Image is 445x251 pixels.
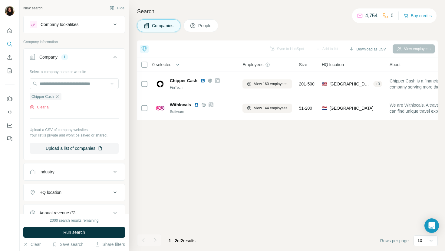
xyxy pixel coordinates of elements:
[322,81,327,87] span: 🇺🇸
[169,238,177,243] span: 1 - 2
[41,21,78,27] div: Company lookalikes
[137,7,438,16] h4: Search
[5,93,15,104] button: Use Surfe on LinkedIn
[152,23,174,29] span: Companies
[329,105,374,111] span: [GEOGRAPHIC_DATA]
[170,78,197,84] span: Chipper Cash
[152,62,172,68] span: 0 selected
[24,165,125,179] button: Industry
[198,23,212,29] span: People
[5,6,15,16] img: Avatar
[390,62,401,68] span: About
[30,105,50,110] button: Clear all
[155,79,165,89] img: Logo of Chipper Cash
[242,79,292,88] button: View 160 employees
[30,143,119,154] button: Upload a list of companies
[170,102,191,108] span: Withlocals
[24,50,125,67] button: Company1
[329,81,371,87] span: [GEOGRAPHIC_DATA], [US_STATE]
[52,241,83,247] button: Save search
[30,67,119,75] div: Select a company name or website
[373,81,382,87] div: + 3
[299,81,315,87] span: 201-500
[177,238,181,243] span: of
[254,81,288,87] span: View 160 employees
[170,85,235,90] div: FinTech
[170,109,235,114] div: Software
[23,39,125,45] p: Company information
[181,238,183,243] span: 2
[299,62,307,68] span: Size
[39,54,58,60] div: Company
[254,105,288,111] span: View 144 employees
[194,102,199,107] img: LinkedIn logo
[424,218,439,233] div: Open Intercom Messenger
[322,105,327,111] span: 🇳🇱
[31,94,54,99] span: Chipper Cash
[61,54,68,60] div: 1
[365,12,377,19] p: 4,754
[5,52,15,63] button: Enrich CSV
[345,45,390,54] button: Download as CSV
[95,241,125,247] button: Share filters
[169,238,196,243] span: results
[30,133,119,138] p: Your list is private and won't be saved or shared.
[155,103,165,113] img: Logo of Withlocals
[24,206,125,220] button: Annual revenue ($)
[322,62,344,68] span: HQ location
[5,107,15,117] button: Use Surfe API
[299,105,312,111] span: 51-200
[5,133,15,144] button: Feedback
[242,104,292,113] button: View 144 employees
[23,5,42,11] div: New search
[380,238,409,244] span: Rows per page
[5,120,15,131] button: Dashboard
[5,25,15,36] button: Quick start
[39,169,54,175] div: Industry
[5,65,15,76] button: My lists
[24,185,125,200] button: HQ location
[30,127,119,133] p: Upload a CSV of company websites.
[417,237,422,243] p: 10
[50,218,99,223] div: 2000 search results remaining
[242,62,263,68] span: Employees
[23,241,41,247] button: Clear
[63,229,85,235] span: Run search
[24,17,125,32] button: Company lookalikes
[200,78,205,83] img: LinkedIn logo
[404,11,432,20] button: Buy credits
[5,39,15,50] button: Search
[23,227,125,238] button: Run search
[105,4,129,13] button: Hide
[39,189,61,195] div: HQ location
[39,210,75,216] div: Annual revenue ($)
[391,12,394,19] p: 0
